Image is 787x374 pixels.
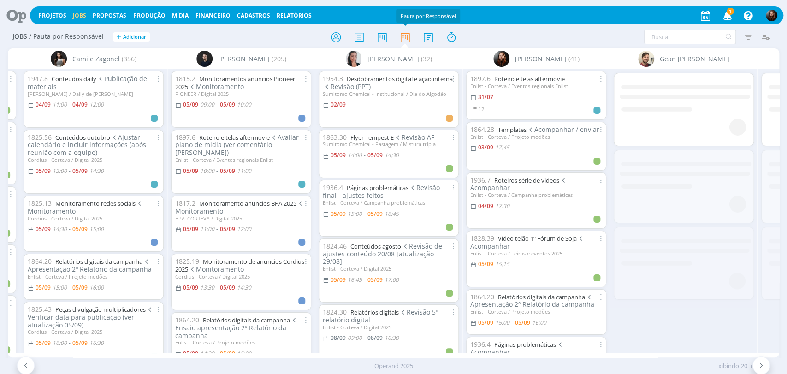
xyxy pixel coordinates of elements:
[55,305,146,314] a: Peças divulgação multiplicadores
[741,362,747,371] span: 20
[766,10,777,21] img: E
[36,167,51,175] : 05/09
[69,340,71,346] : -
[478,202,493,210] : 04/09
[494,340,556,349] a: Páginas problemáticas
[323,308,438,324] span: Revisão 5º relatório digital
[237,12,270,19] span: Cadastros
[237,101,251,108] : 10:00
[478,143,493,151] : 03/09
[28,257,152,273] span: Apresentação 2º Relatório da campanha
[274,12,314,19] button: Relatórios
[470,234,585,250] span: Acompanhar
[348,334,362,342] : 09:00
[367,210,383,218] : 05/09
[28,215,160,221] div: Cordius - Corteva / Digital 2025
[364,277,366,283] : -
[515,319,530,327] : 05/09
[237,350,251,357] : 15:00
[55,133,110,142] a: Conteúdos outubro
[394,133,434,142] span: Revisão AF
[69,168,71,174] : -
[347,184,408,192] a: Páginas problemáticas
[323,133,347,142] span: 1863.30
[364,211,366,217] : -
[175,75,295,91] a: Monitoramentos anúncios Pioneer 2025
[175,133,299,157] span: Avaliar plano de mídia (ver comentário [PERSON_NAME])
[237,225,251,233] : 12:00
[175,315,199,324] span: 1864.20
[28,199,52,208] span: 1825.13
[55,257,142,266] a: Relatórios digitais da campanha
[364,153,366,158] : -
[323,91,455,97] div: Sumitomo Chemical - Institucional / Dia do Algodão
[199,199,296,208] a: Monitoramento anúncios BPA 2025
[216,226,218,232] : -
[28,199,143,215] span: Monitoramento
[188,82,244,91] span: Monitoramento
[172,12,189,19] a: Mídia
[220,350,235,357] : 05/09
[175,91,307,97] div: PIONEER / Digital 2025
[175,199,195,208] span: 1817.2
[69,226,71,232] : -
[28,305,52,314] span: 1825.43
[53,101,67,108] : 11:00
[36,101,51,108] : 04/09
[36,284,51,291] : 05/09
[123,34,146,40] span: Adicionar
[470,134,602,140] div: Enlist - Corteva / Projeto modões
[175,199,304,215] span: Monitoramento
[200,350,214,357] : 14:30
[28,329,160,335] div: Cordius - Corteva / Digital 2025
[515,54,567,64] span: [PERSON_NAME]
[113,32,150,42] button: +Adicionar
[348,276,362,284] : 16:45
[234,12,273,19] button: Cadastros
[478,260,493,268] : 05/09
[130,12,168,19] button: Produção
[175,74,195,83] span: 1815.2
[89,284,104,291] : 16:00
[331,151,346,159] : 05/09
[220,101,235,108] : 05/09
[237,167,251,175] : 11:00
[511,320,513,326] : -
[470,340,564,356] span: Acompanhar
[12,33,27,41] span: Jobs
[122,54,136,64] span: (356)
[51,51,67,67] img: C
[495,319,509,327] : 15:00
[478,93,493,101] : 31/07
[323,200,455,206] div: Enlist - Corteva / Campanha problemáticas
[203,316,290,324] a: Relatórios digitais da campanha
[350,242,401,250] a: Conteúdos agosto
[69,102,71,107] : -
[28,157,160,163] div: Cordius - Corteva / Digital 2025
[175,339,307,345] div: Enlist - Corteva / Projeto modões
[89,225,104,233] : 15:00
[323,242,347,250] span: 1824.46
[367,54,419,64] span: [PERSON_NAME]
[323,74,343,83] span: 1954.3
[220,284,235,291] : 05/09
[175,257,304,273] a: Monitoramento de anúncios Cordius 2025
[644,30,736,44] input: Busca
[53,284,67,291] : 15:00
[200,167,214,175] : 10:00
[532,319,546,327] : 16:00
[470,83,602,89] div: Enlist - Corteva / Eventos regionais Enlist
[199,133,270,142] a: Roteiro e telas aftermovie
[715,362,739,371] span: Exibindo
[200,284,214,291] : 13:30
[470,234,494,243] span: 1828.39
[28,133,52,142] span: 1825.56
[36,12,69,19] button: Projetos
[183,101,198,108] : 05/09
[196,51,213,67] img: C
[348,210,362,218] : 15:00
[331,101,346,108] : 02/09
[169,12,191,19] button: Mídia
[89,167,104,175] : 14:30
[272,54,286,64] span: (205)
